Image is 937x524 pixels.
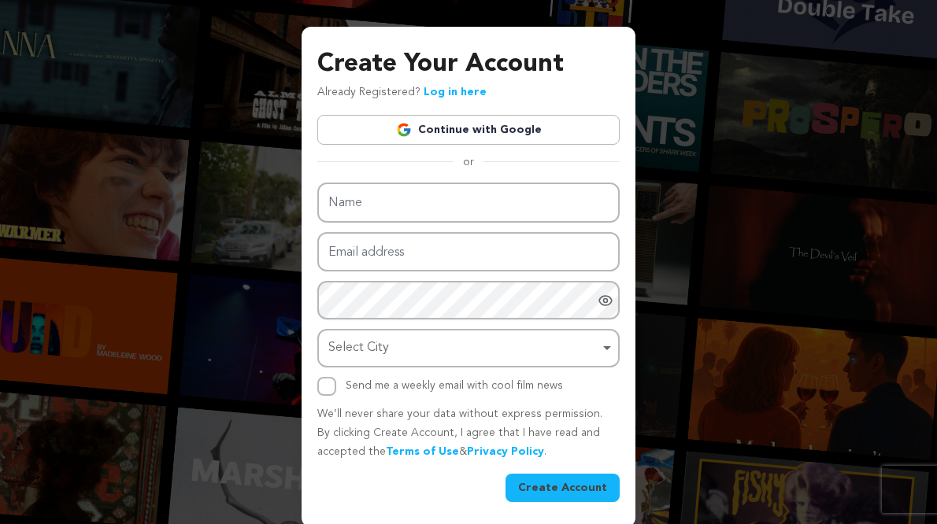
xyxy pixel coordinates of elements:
[317,405,620,461] p: We’ll never share your data without express permission. By clicking Create Account, I agree that ...
[317,46,620,83] h3: Create Your Account
[317,83,487,102] p: Already Registered?
[467,446,544,457] a: Privacy Policy
[386,446,459,457] a: Terms of Use
[506,474,620,502] button: Create Account
[346,380,563,391] label: Send me a weekly email with cool film news
[317,183,620,223] input: Name
[317,115,620,145] a: Continue with Google
[454,154,483,170] span: or
[317,232,620,272] input: Email address
[396,122,412,138] img: Google logo
[328,337,599,360] div: Select City
[424,87,487,98] a: Log in here
[598,293,613,308] a: Show password as plain text. Warning: this will display your password on the screen.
